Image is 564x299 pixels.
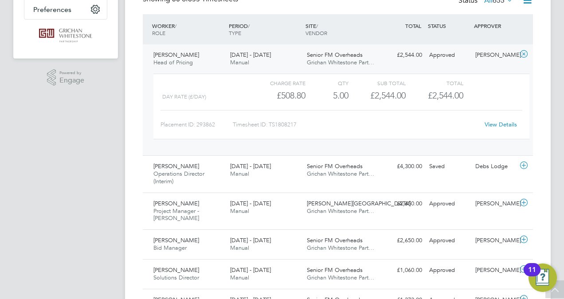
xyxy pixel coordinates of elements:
span: / [316,22,318,29]
span: £2,544.00 [428,90,463,101]
div: SITE [303,18,380,41]
span: Grichan Whitestone Part… [307,59,374,66]
span: ROLE [152,29,165,36]
span: [PERSON_NAME] [153,266,199,274]
span: Grichan Whitestone Part… [307,170,374,177]
div: 11 [528,270,536,281]
div: Approved [426,48,472,63]
div: Total [406,78,463,88]
span: / [175,22,176,29]
div: APPROVER [472,18,518,34]
div: Timesheet ID: TS1808217 [233,118,479,132]
div: £2,544.00 [349,88,406,103]
a: View Details [485,121,517,128]
a: Go to home page [24,28,107,43]
div: [PERSON_NAME] [472,263,518,278]
span: TYPE [229,29,241,36]
span: Senior FM Overheads [307,266,363,274]
span: [PERSON_NAME] [153,200,199,207]
div: Approved [426,263,472,278]
div: STATUS [426,18,472,34]
div: £4,300.00 [380,159,426,174]
span: [DATE] - [DATE] [230,236,271,244]
span: Grichan Whitestone Part… [307,244,374,252]
div: £2,650.00 [380,197,426,211]
span: [DATE] - [DATE] [230,266,271,274]
span: Manual [230,207,249,215]
span: Manual [230,274,249,281]
div: £2,544.00 [380,48,426,63]
span: [DATE] - [DATE] [230,51,271,59]
div: [PERSON_NAME] [472,48,518,63]
div: Placement ID: 293862 [161,118,233,132]
span: Manual [230,59,249,66]
div: Debs Lodge [472,159,518,174]
span: Senior FM Overheads [307,236,363,244]
span: Bid Manager [153,244,187,252]
div: £1,060.00 [380,263,426,278]
span: [PERSON_NAME][GEOGRAPHIC_DATA] [307,200,411,207]
span: [PERSON_NAME] [153,51,199,59]
div: QTY [305,78,349,88]
div: [PERSON_NAME] [472,233,518,248]
div: Approved [426,197,472,211]
div: Charge rate [248,78,305,88]
div: PERIOD [227,18,303,41]
span: Solutions Director [153,274,199,281]
span: Grichan Whitestone Part… [307,207,374,215]
div: £2,650.00 [380,233,426,248]
span: / [248,22,250,29]
div: WORKER [150,18,227,41]
span: Powered by [59,69,84,77]
div: Sub Total [349,78,406,88]
span: [PERSON_NAME] [153,236,199,244]
span: TOTAL [405,22,421,29]
a: Powered byEngage [47,69,85,86]
div: [PERSON_NAME] [472,197,518,211]
span: Day Rate (£/day) [162,94,206,100]
span: Head of Pricing [153,59,193,66]
div: Approved [426,233,472,248]
span: [PERSON_NAME] [153,162,199,170]
div: 5.00 [305,88,349,103]
button: Open Resource Center, 11 new notifications [529,264,557,292]
span: Preferences [33,5,71,14]
span: [DATE] - [DATE] [230,200,271,207]
img: grichanwhitestone-logo-retina.png [39,28,92,43]
span: [DATE] - [DATE] [230,162,271,170]
span: Manual [230,244,249,252]
span: Project Manager - [PERSON_NAME] [153,207,199,222]
div: Saved [426,159,472,174]
div: £508.80 [248,88,305,103]
span: Manual [230,170,249,177]
span: Senior FM Overheads [307,162,363,170]
span: VENDOR [305,29,327,36]
span: Grichan Whitestone Part… [307,274,374,281]
span: Operations Director (Interim) [153,170,204,185]
span: Senior FM Overheads [307,51,363,59]
span: Engage [59,77,84,84]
